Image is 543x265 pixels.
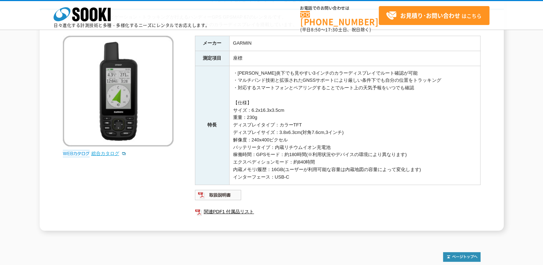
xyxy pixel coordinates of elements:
a: 関連PDF1 付属品リスト [195,207,481,216]
span: (平日 ～ 土日、祝日除く) [300,26,371,33]
img: ハンディーGPS GPSMAP 67 [63,36,174,146]
p: 日々進化する計測技術と多種・多様化するニーズにレンタルでお応えします。 [54,23,210,27]
td: ・[PERSON_NAME]炎下でも見やすい3インチのカラーディスプレイでルート確認が可能 ・マルチバンド技術と拡張されたGNSSサポートにより厳しい条件下でも自分の位置をトラッキング ・対応す... [229,66,480,185]
img: webカタログ [63,150,90,157]
span: 8:50 [311,26,321,33]
a: 総合カタログ [91,151,126,156]
strong: お見積り･お問い合わせ [400,11,460,20]
th: 測定項目 [195,51,229,66]
img: 取扱説明書 [195,189,242,201]
th: メーカー [195,36,229,51]
td: GARMIN [229,36,480,51]
td: 座標 [229,51,480,66]
a: [PHONE_NUMBER] [300,11,379,26]
span: お電話でのお問い合わせは [300,6,379,10]
a: お見積り･お問い合わせはこちら [379,6,489,25]
a: 取扱説明書 [195,194,242,199]
span: 17:30 [325,26,338,33]
th: 特長 [195,66,229,185]
img: トップページへ [443,252,481,262]
span: はこちら [386,10,482,21]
